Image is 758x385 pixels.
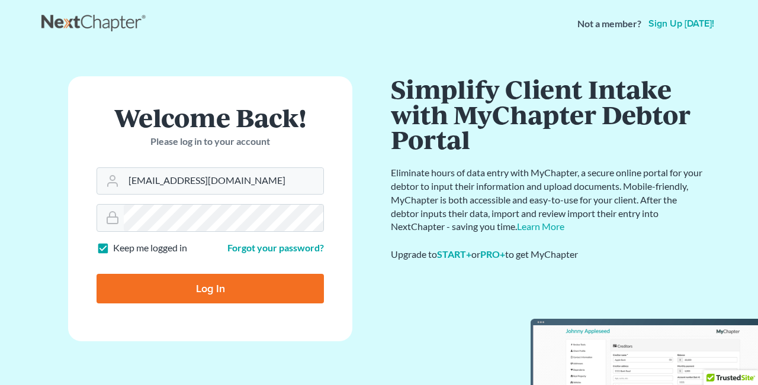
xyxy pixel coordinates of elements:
[227,242,324,253] a: Forgot your password?
[113,241,187,255] label: Keep me logged in
[391,76,705,152] h1: Simplify Client Intake with MyChapter Debtor Portal
[391,166,705,234] p: Eliminate hours of data entry with MyChapter, a secure online portal for your debtor to input the...
[646,19,717,28] a: Sign up [DATE]!
[437,248,471,260] a: START+
[97,274,324,303] input: Log In
[391,248,705,261] div: Upgrade to or to get MyChapter
[97,135,324,148] p: Please log in to your account
[97,105,324,130] h1: Welcome Back!
[577,17,641,31] strong: Not a member?
[517,221,564,232] a: Learn More
[124,168,323,194] input: Email Address
[480,248,505,260] a: PRO+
